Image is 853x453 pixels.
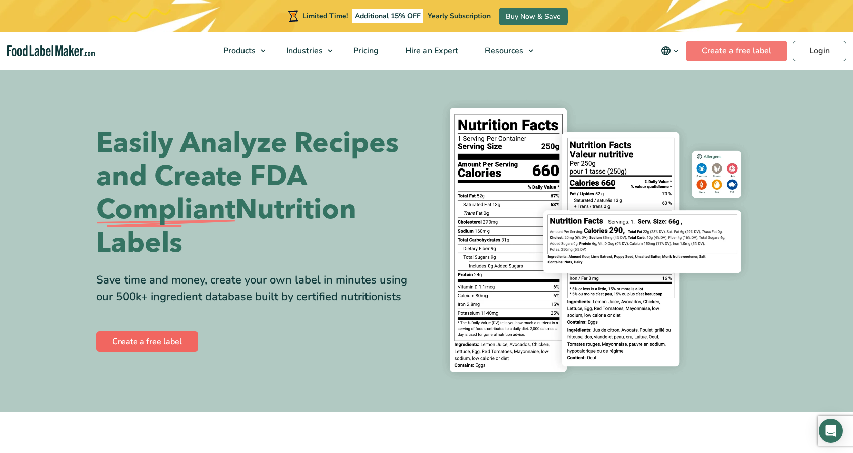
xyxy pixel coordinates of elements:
span: Compliant [96,193,235,227]
a: Create a free label [686,41,787,61]
span: Pricing [350,45,380,56]
span: Hire an Expert [402,45,459,56]
span: Industries [283,45,324,56]
span: Additional 15% OFF [352,9,423,23]
a: Create a free label [96,331,198,352]
a: Industries [273,32,338,70]
span: Resources [482,45,524,56]
span: Limited Time! [302,11,348,21]
h1: Easily Analyze Recipes and Create FDA Nutrition Labels [96,127,419,260]
a: Products [210,32,271,70]
a: Pricing [340,32,390,70]
a: Hire an Expert [392,32,469,70]
a: Login [793,41,846,61]
span: Yearly Subscription [428,11,491,21]
div: Open Intercom Messenger [819,419,843,443]
span: Products [220,45,257,56]
a: Resources [472,32,538,70]
a: Buy Now & Save [499,8,568,25]
div: Save time and money, create your own label in minutes using our 500k+ ingredient database built b... [96,272,419,305]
